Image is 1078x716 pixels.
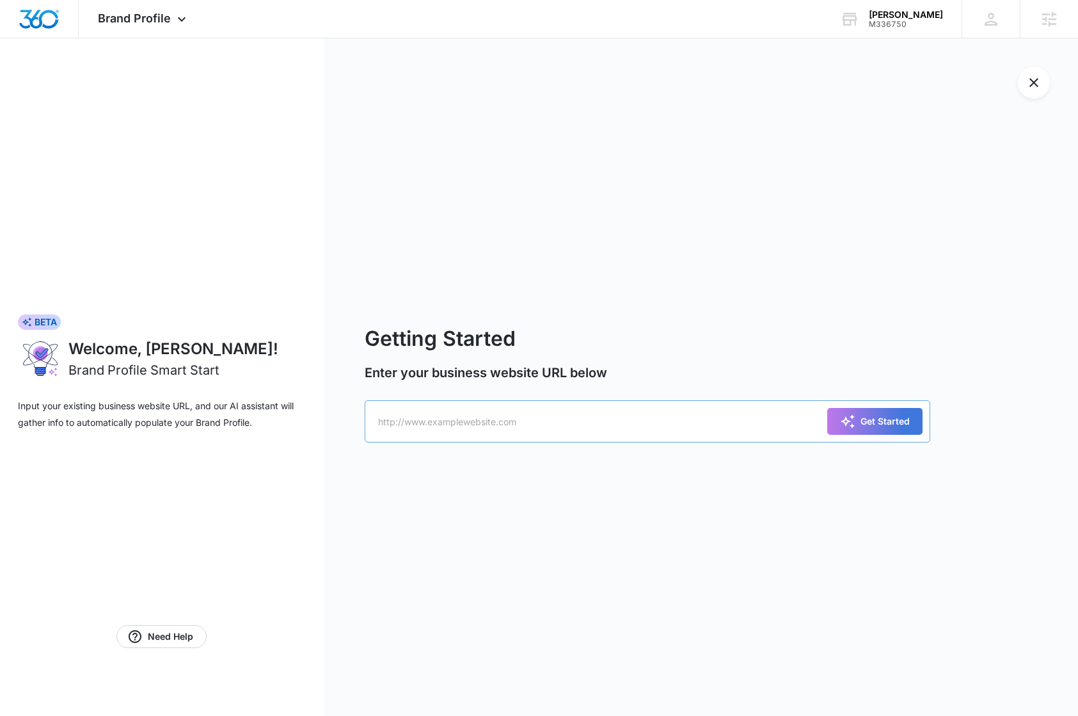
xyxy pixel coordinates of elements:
[827,408,923,435] button: Get Started
[365,363,931,382] p: Enter your business website URL below
[869,20,943,29] div: account id
[365,323,931,354] h2: Getting Started
[68,338,306,361] h1: Welcome, [PERSON_NAME]!
[365,400,931,443] input: http://www.examplewebsite.com
[18,398,306,431] p: Input your existing business website URL, and our AI assistant will gather info to automatically ...
[18,314,61,330] div: BETA
[1018,67,1050,99] button: Exit Smart Start Wizard
[18,338,63,380] img: ai-brand-profile
[68,361,219,380] h2: Brand Profile Smart Start
[840,414,910,429] div: Get Started
[98,12,171,25] span: Brand Profile
[116,625,207,648] a: Need Help
[869,10,943,20] div: account name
